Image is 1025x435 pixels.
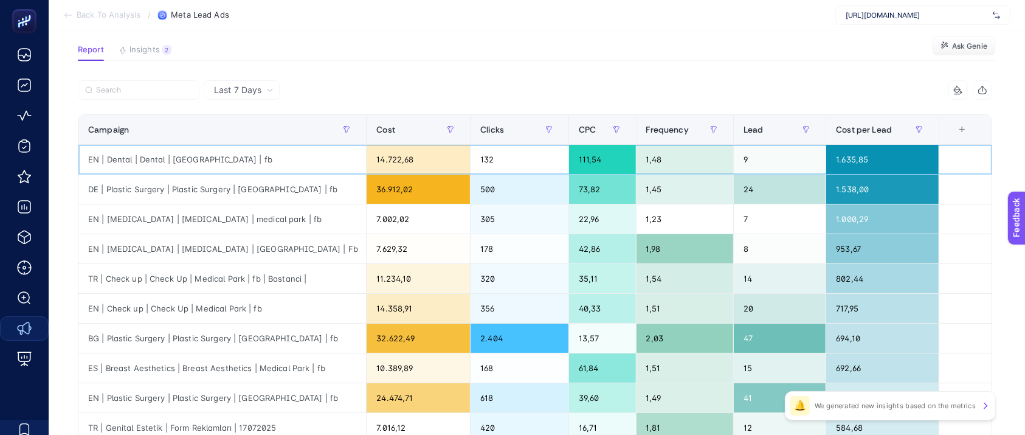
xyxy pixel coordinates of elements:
[471,204,568,234] div: 305
[367,175,470,204] div: 36.912,02
[78,234,366,263] div: EN | [MEDICAL_DATA] | [MEDICAL_DATA] | [GEOGRAPHIC_DATA] | Fb
[826,234,939,263] div: 953,67
[471,294,568,323] div: 356
[367,204,470,234] div: 7.002,02
[951,125,974,134] div: +
[846,10,988,20] span: [URL][DOMAIN_NAME]
[734,294,826,323] div: 20
[637,324,733,353] div: 2,03
[637,175,733,204] div: 1,45
[637,204,733,234] div: 1,23
[637,145,733,174] div: 1,48
[569,353,636,383] div: 61,84
[579,125,596,134] span: CPC
[949,125,959,151] div: 7 items selected
[826,175,939,204] div: 1.538,00
[569,175,636,204] div: 73,82
[993,9,1000,21] img: svg%3e
[78,324,366,353] div: BG | Plastic Surgery | Plastic Surgery | [GEOGRAPHIC_DATA] | fb
[78,45,104,55] span: Report
[637,353,733,383] div: 1,51
[637,294,733,323] div: 1,51
[78,175,366,204] div: DE | Plastic Surgery | Plastic Surgery | [GEOGRAPHIC_DATA] | fb
[78,264,366,293] div: TR | Check up | Check Up | Medical Park | fb | Bostanci |
[78,383,366,412] div: EN | Plastic Surgery | Plastic Surgery | [GEOGRAPHIC_DATA] | fb
[88,125,129,134] span: Campaign
[637,383,733,412] div: 1,49
[569,264,636,293] div: 35,11
[637,234,733,263] div: 1,98
[952,41,987,51] span: Ask Genie
[734,264,826,293] div: 14
[162,45,171,55] div: 2
[367,145,470,174] div: 14.722,68
[826,145,939,174] div: 1.635,85
[734,383,826,412] div: 41
[77,10,140,20] span: Back To Analysis
[826,294,939,323] div: 717,95
[826,353,939,383] div: 692,66
[480,125,504,134] span: Clicks
[569,324,636,353] div: 13,57
[376,125,395,134] span: Cost
[569,294,636,323] div: 40,33
[471,234,568,263] div: 178
[367,324,470,353] div: 32.622,49
[148,10,151,19] span: /
[367,294,470,323] div: 14.358,91
[78,294,366,323] div: EN | Check up | Check Up | Medical Park | fb
[367,383,470,412] div: 24.474,71
[96,86,192,95] input: Search
[569,204,636,234] div: 22,96
[78,353,366,383] div: ES | Breast Aesthetics | Breast Aesthetics | Medical Park | fb
[171,10,229,20] span: Meta Lead Ads
[367,264,470,293] div: 11.234,10
[7,4,46,13] span: Feedback
[569,383,636,412] div: 39,60
[78,145,366,174] div: EN | Dental | Dental | [GEOGRAPHIC_DATA] | fb
[637,264,733,293] div: 1,54
[471,324,568,353] div: 2.404
[214,84,261,96] span: Last 7 Days
[734,204,826,234] div: 7
[826,324,939,353] div: 694,10
[790,396,810,416] div: 🔔
[471,175,568,204] div: 500
[646,125,689,134] span: Frequency
[815,401,976,411] p: We generated new insights based on the metrics
[836,125,892,134] span: Cost per Lead
[734,234,826,263] div: 8
[129,45,160,55] span: Insights
[826,383,939,412] div: 596,94
[471,264,568,293] div: 320
[826,204,939,234] div: 1.000,29
[471,145,568,174] div: 132
[78,204,366,234] div: EN | [MEDICAL_DATA] | [MEDICAL_DATA] | medical park | fb
[932,37,996,56] button: Ask Genie
[569,145,636,174] div: 111,54
[826,264,939,293] div: 802,44
[734,324,826,353] div: 47
[367,234,470,263] div: 7.629,32
[367,353,470,383] div: 10.389,89
[471,353,568,383] div: 168
[569,234,636,263] div: 42,86
[734,175,826,204] div: 24
[744,125,764,134] span: Lead
[734,353,826,383] div: 15
[734,145,826,174] div: 9
[471,383,568,412] div: 618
